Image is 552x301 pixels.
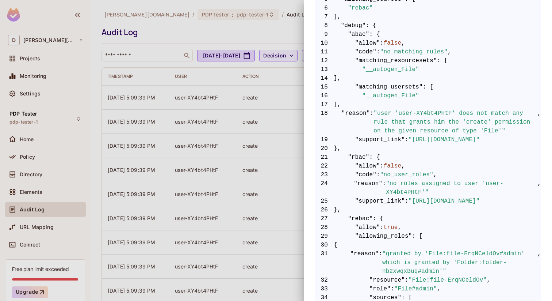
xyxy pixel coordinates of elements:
[315,91,334,100] span: 16
[386,179,537,197] span: "no roles assigned to user 'user-XY4bt4PHtF'"
[315,162,334,170] span: 22
[355,232,412,241] span: "allowing_roles"
[384,223,398,232] span: true
[315,232,334,241] span: 29
[401,162,405,170] span: ,
[537,249,541,276] span: ,
[433,170,437,179] span: ,
[380,39,384,48] span: :
[362,91,419,100] span: "__autogen_File"
[355,162,380,170] span: "allow"
[380,48,448,56] span: "no_matching_rules"
[355,135,405,144] span: "support_link"
[376,170,380,179] span: :
[394,285,437,293] span: "File#admin"
[315,276,334,285] span: 32
[380,170,433,179] span: "no_user_roles"
[315,206,541,214] span: },
[315,206,334,214] span: 26
[315,74,541,83] span: ],
[348,153,369,162] span: "rbac"
[384,162,402,170] span: false
[341,21,366,30] span: "debug"
[355,170,377,179] span: "code"
[384,39,402,48] span: false
[369,153,380,162] span: : {
[437,56,448,65] span: : [
[369,30,380,39] span: : {
[315,214,334,223] span: 27
[369,276,405,285] span: "resource"
[315,241,334,249] span: 30
[373,109,537,135] span: "user 'user-XY4bt4PHtF' does not match any rule that grants him the 'create' permission on the gi...
[315,285,334,293] span: 33
[405,276,409,285] span: :
[355,48,377,56] span: "code"
[405,135,409,144] span: :
[315,223,334,232] span: 28
[315,21,334,30] span: 8
[379,249,382,276] span: :
[315,179,334,197] span: 24
[405,197,409,206] span: :
[355,39,380,48] span: "allow"
[315,241,541,249] span: {
[315,197,334,206] span: 25
[409,276,487,285] span: "File:file-ErqNCeldOv"
[315,30,334,39] span: 9
[355,56,437,65] span: "matching_resourcesets"
[380,223,384,232] span: :
[315,170,334,179] span: 23
[409,135,480,144] span: "[URL][DOMAIN_NAME]"
[315,12,334,21] span: 7
[370,109,374,135] span: :
[315,249,334,276] span: 31
[315,144,541,153] span: },
[412,232,423,241] span: : [
[487,276,490,285] span: ,
[315,144,334,153] span: 20
[366,21,376,30] span: : {
[355,197,405,206] span: "support_link"
[342,109,370,135] span: "reason"
[398,223,402,232] span: ,
[537,179,541,197] span: ,
[401,39,405,48] span: ,
[315,39,334,48] span: 10
[315,100,334,109] span: 17
[448,48,451,56] span: ,
[315,48,334,56] span: 11
[315,109,334,135] span: 18
[315,74,334,83] span: 14
[373,214,383,223] span: : {
[315,56,334,65] span: 12
[423,83,433,91] span: : [
[315,100,541,109] span: ],
[348,4,373,12] span: "rebac"
[315,65,334,74] span: 13
[409,197,480,206] span: "[URL][DOMAIN_NAME]"
[369,285,391,293] span: "role"
[355,83,423,91] span: "matching_usersets"
[315,4,334,12] span: 6
[348,30,369,39] span: "abac"
[376,48,380,56] span: :
[437,285,441,293] span: ,
[382,179,386,197] span: :
[537,109,541,135] span: ,
[348,214,373,223] span: "rebac"
[315,83,334,91] span: 15
[380,162,384,170] span: :
[391,285,394,293] span: :
[354,179,382,197] span: "reason"
[315,153,334,162] span: 21
[382,249,537,276] span: "granted by 'File:file-ErqNCeldOv#admin' which is granted by 'Folder:folder-nb2xwqxBuq#admin'"
[362,65,419,74] span: "__autogen_File"
[355,223,380,232] span: "allow"
[315,135,334,144] span: 19
[350,249,379,276] span: "reason"
[315,12,541,21] span: ],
